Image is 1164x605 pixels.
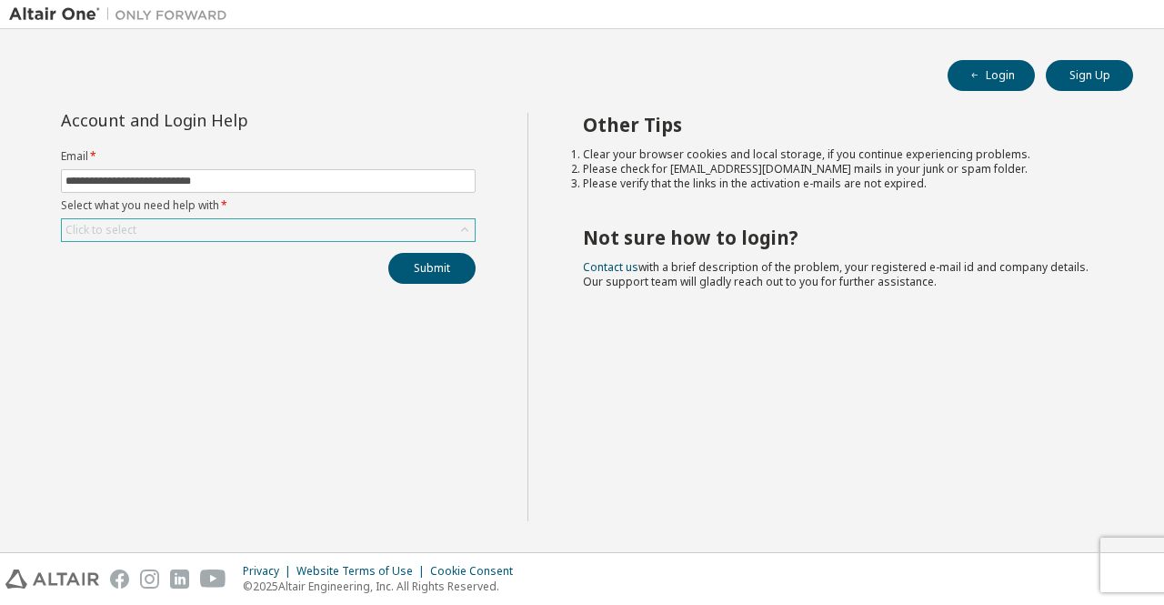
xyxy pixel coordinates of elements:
div: Account and Login Help [61,113,393,127]
button: Sign Up [1046,60,1133,91]
img: youtube.svg [200,570,226,589]
img: Altair One [9,5,236,24]
h2: Not sure how to login? [583,226,1101,249]
img: linkedin.svg [170,570,189,589]
button: Submit [388,253,476,284]
a: Contact us [583,259,638,275]
img: instagram.svg [140,570,159,589]
span: with a brief description of the problem, your registered e-mail id and company details. Our suppo... [583,259,1089,289]
button: Login [948,60,1035,91]
h2: Other Tips [583,113,1101,136]
img: facebook.svg [110,570,129,589]
p: © 2025 Altair Engineering, Inc. All Rights Reserved. [243,579,524,594]
li: Clear your browser cookies and local storage, if you continue experiencing problems. [583,147,1101,162]
div: Click to select [65,223,136,237]
li: Please check for [EMAIL_ADDRESS][DOMAIN_NAME] mails in your junk or spam folder. [583,162,1101,176]
img: altair_logo.svg [5,570,99,589]
div: Privacy [243,564,296,579]
div: Cookie Consent [430,564,524,579]
div: Click to select [62,219,475,241]
label: Select what you need help with [61,198,476,213]
li: Please verify that the links in the activation e-mails are not expired. [583,176,1101,191]
div: Website Terms of Use [296,564,430,579]
label: Email [61,149,476,164]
